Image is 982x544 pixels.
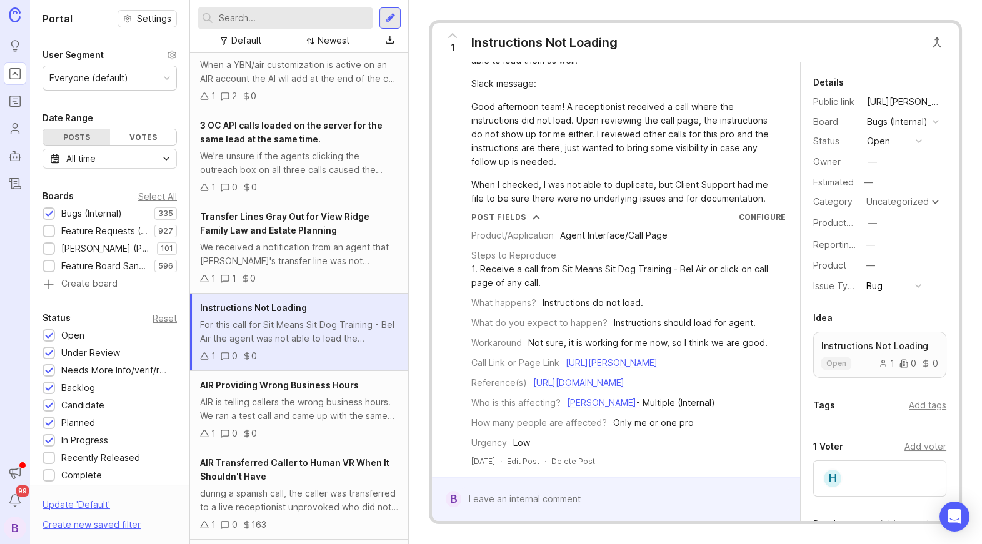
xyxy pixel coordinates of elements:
div: Default [231,34,261,47]
div: · [500,456,502,467]
div: Update ' Default ' [43,498,110,518]
div: Date Range [43,111,93,126]
a: [PERSON_NAME] [567,397,636,408]
span: 3 OC API calls loaded on the server for the same lead at the same time. [200,120,383,144]
span: AIR Transferred Caller to Human VR When It Shouldn't Have [200,457,389,482]
span: Instructions Not Loading [200,302,307,313]
div: AIR is telling callers the wrong business hours. We ran a test call and came up with the same iss... [200,395,398,423]
div: Open Intercom Messenger [939,502,969,532]
div: Boards [43,189,74,204]
div: We received a notification from an agent that [PERSON_NAME]'s transfer line was not working. I co... [200,240,398,268]
span: [DATE] [471,456,495,467]
button: Announcements [4,462,26,484]
a: Create board [43,279,177,290]
div: What do you expect to happen? [471,316,608,330]
img: Canny Home [9,7,21,22]
div: 0 [251,89,256,103]
div: 0 [251,427,257,440]
span: AIR Providing Wrong Business Hours [200,380,359,390]
div: B [446,491,461,507]
div: Post Fields [471,212,526,222]
div: Backlog [61,381,95,395]
div: 1 [879,359,894,368]
span: 1 [451,41,455,54]
div: Bug [866,279,883,293]
button: Close button [924,30,949,55]
div: Recently Released [61,451,140,465]
label: Product [813,260,846,270]
div: In Progress [61,433,108,447]
div: Product/Application [471,229,554,242]
div: Under Review [61,346,120,360]
div: Agent Interface/Call Page [560,229,668,242]
div: — [866,238,875,252]
div: Slack message: [471,77,775,91]
span: 99 [16,485,29,497]
div: When I checked, I was not able to duplicate, but Client Support had me file to be sure there were... [471,178,775,205]
a: Changelog [4,172,26,195]
div: Delete Post [551,456,595,467]
p: 335 [158,209,173,219]
a: Transfer Lines Gray Out for View Ridge Family Law and Estate PlanningWe received a notification f... [190,202,408,294]
button: Post Fields [471,212,540,222]
div: Votes [110,129,177,145]
div: Board [813,115,857,129]
a: Autopilot [4,145,26,167]
div: Posts [43,129,110,145]
div: 0 [250,272,256,285]
a: Users [4,117,26,140]
div: 1 [211,349,216,363]
button: B [4,517,26,539]
div: — [868,155,877,169]
p: Instructions Not Loading [821,340,938,352]
a: Roadmaps [4,90,26,112]
div: — [866,259,875,272]
span: Settings [137,12,171,25]
input: Search... [219,11,368,25]
div: 0 [232,518,238,532]
div: Call Link or Page Link [471,356,559,370]
div: Bugs (Internal) [867,115,928,129]
div: Edit Post [507,456,539,467]
div: Reference(s) [471,376,527,390]
label: Issue Type [813,280,859,291]
div: 1 [211,272,216,285]
a: Configure [739,212,786,222]
div: When a YBN/air customization is active on an AIR account the AI wll add at the end of the call if... [200,58,398,86]
div: Needs More Info/verif/repro [61,363,171,377]
div: open [867,134,890,148]
div: How many people are affected? [471,416,607,430]
div: Status [813,134,857,148]
div: 0 [251,181,257,194]
div: Add voter [904,440,946,453]
div: Who is this affecting? [471,396,561,410]
div: H [823,468,843,488]
div: Workaround [471,336,522,350]
a: Instructions Not Loadingopen100 [813,332,946,378]
div: Open [61,329,84,342]
div: Everyone (default) [49,71,128,85]
div: Newest [318,34,349,47]
div: 1 Voter [813,439,843,454]
div: · [544,456,546,467]
div: Urgency [471,436,507,450]
a: [URL][PERSON_NAME] [863,94,946,110]
p: 927 [158,226,173,236]
div: Low [513,436,530,450]
h1: Portal [43,11,73,26]
div: We’re unsure if the agents clicking the outreach box on all three calls caused the system to load... [200,149,398,177]
a: [URL][PERSON_NAME] [566,357,658,368]
button: Settings [118,10,177,27]
label: ProductboardID [813,217,879,228]
div: 0 [232,427,238,440]
div: Uncategorized [866,197,929,206]
div: 1 [211,518,216,532]
a: AIR Transferred Caller to Human VR When It Shouldn't Haveduring a spanish call, the caller was tr... [190,448,408,540]
div: Candidate [61,398,104,412]
div: 0 [251,349,257,363]
div: 1. Receive a call from Sit Means Sit Dog Training - Bel Air or click on call page of any call. [471,262,786,290]
div: Add to roadmap [879,517,946,531]
div: Add tags [909,398,946,412]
